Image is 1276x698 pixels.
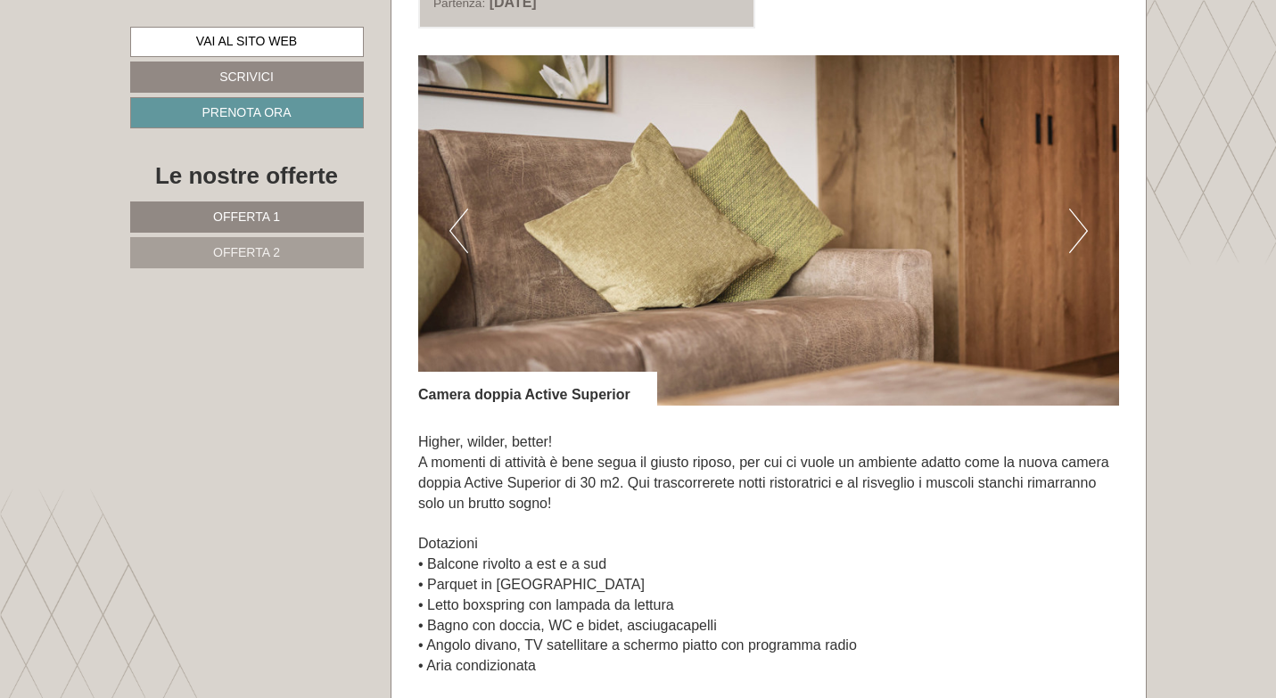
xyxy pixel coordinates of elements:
a: Scrivici [130,62,364,93]
p: Higher, wilder, better! A momenti di attività è bene segua il giusto riposo, per cui ci vuole un ... [418,432,1119,697]
img: image [418,55,1119,406]
a: Vai al sito web [130,27,364,57]
a: Prenota ora [130,97,364,128]
button: Next [1069,209,1088,253]
div: Camera doppia Active Superior [418,372,657,406]
button: Previous [449,209,468,253]
div: Le nostre offerte [130,160,364,193]
span: Offerta 2 [213,245,280,259]
span: Offerta 1 [213,209,280,224]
